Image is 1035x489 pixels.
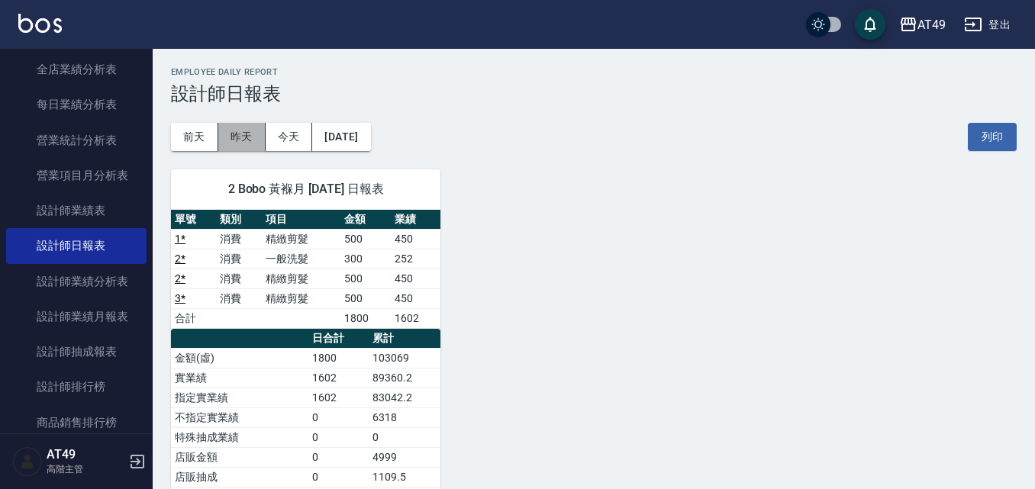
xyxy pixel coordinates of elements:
th: 類別 [216,210,261,230]
td: 實業績 [171,368,308,388]
td: 店販抽成 [171,467,308,487]
button: 列印 [968,123,1017,151]
td: 1109.5 [369,467,440,487]
th: 累計 [369,329,440,349]
td: 450 [391,229,441,249]
a: 設計師業績表 [6,193,147,228]
td: 消費 [216,269,261,288]
a: 設計師業績月報表 [6,299,147,334]
button: AT49 [893,9,952,40]
td: 0 [308,447,369,467]
td: 0 [369,427,440,447]
td: 0 [308,467,369,487]
button: 前天 [171,123,218,151]
td: 300 [340,249,391,269]
td: 89360.2 [369,368,440,388]
th: 日合計 [308,329,369,349]
td: 500 [340,288,391,308]
td: 103069 [369,348,440,368]
td: 1602 [391,308,441,328]
a: 全店業績分析表 [6,52,147,87]
td: 450 [391,288,441,308]
a: 營業統計分析表 [6,123,147,158]
td: 特殊抽成業績 [171,427,308,447]
a: 設計師日報表 [6,228,147,263]
td: 1800 [308,348,369,368]
td: 不指定實業績 [171,407,308,427]
td: 6318 [369,407,440,427]
td: 1602 [308,388,369,407]
td: 指定實業績 [171,388,308,407]
td: 消費 [216,249,261,269]
a: 商品銷售排行榜 [6,405,147,440]
img: Person [12,446,43,477]
td: 消費 [216,288,261,308]
td: 合計 [171,308,216,328]
button: save [855,9,885,40]
td: 一般洗髮 [262,249,340,269]
td: 0 [308,407,369,427]
a: 每日業績分析表 [6,87,147,122]
h2: Employee Daily Report [171,67,1017,77]
td: 精緻剪髮 [262,269,340,288]
th: 單號 [171,210,216,230]
h3: 設計師日報表 [171,83,1017,105]
div: AT49 [917,15,946,34]
td: 500 [340,269,391,288]
td: 精緻剪髮 [262,288,340,308]
td: 500 [340,229,391,249]
td: 金額(虛) [171,348,308,368]
button: 昨天 [218,123,266,151]
td: 83042.2 [369,388,440,407]
p: 高階主管 [47,462,124,476]
th: 項目 [262,210,340,230]
button: [DATE] [312,123,370,151]
td: 4999 [369,447,440,467]
th: 金額 [340,210,391,230]
td: 1602 [308,368,369,388]
td: 252 [391,249,441,269]
a: 設計師抽成報表 [6,334,147,369]
table: a dense table [171,210,440,329]
a: 設計師業績分析表 [6,264,147,299]
th: 業績 [391,210,441,230]
h5: AT49 [47,447,124,462]
a: 設計師排行榜 [6,369,147,404]
td: 0 [308,427,369,447]
td: 450 [391,269,441,288]
button: 登出 [958,11,1017,39]
span: 2 Bobo 黃褓月 [DATE] 日報表 [189,182,422,197]
td: 精緻剪髮 [262,229,340,249]
td: 店販金額 [171,447,308,467]
td: 1800 [340,308,391,328]
button: 今天 [266,123,313,151]
img: Logo [18,14,62,33]
a: 營業項目月分析表 [6,158,147,193]
td: 消費 [216,229,261,249]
